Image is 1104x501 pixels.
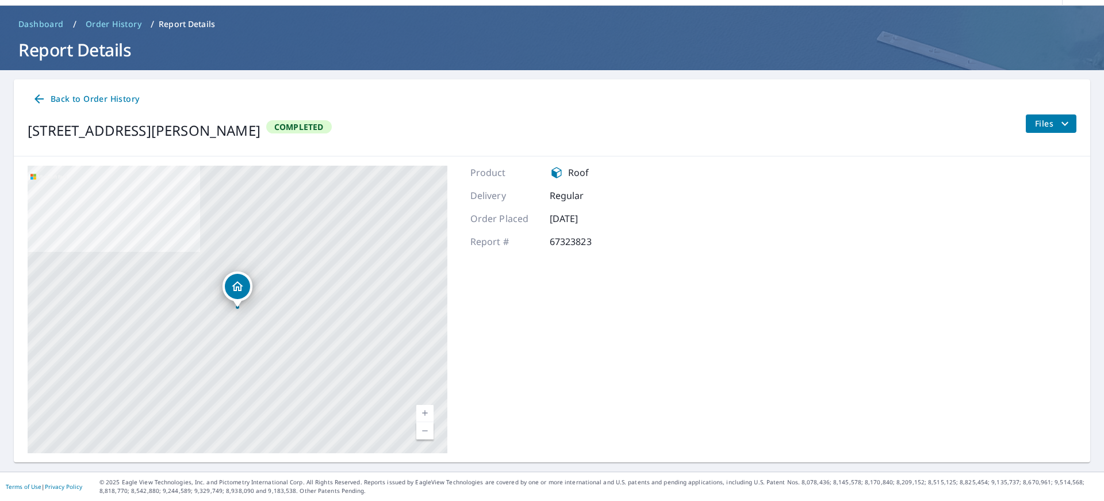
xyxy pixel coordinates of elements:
span: Order History [86,18,141,30]
a: Back to Order History [28,89,144,110]
span: Back to Order History [32,92,139,106]
a: Current Level 17, Zoom In [416,405,434,422]
h1: Report Details [14,38,1090,62]
div: Dropped pin, building 1, Residential property, 219 Huntington Dr Mountville, PA 17554 [223,271,252,307]
span: Dashboard [18,18,64,30]
a: Terms of Use [6,483,41,491]
p: Order Placed [470,212,539,225]
span: Files [1035,117,1072,131]
div: Roof [550,166,619,179]
p: Product [470,166,539,179]
p: Report Details [159,18,215,30]
span: Completed [267,121,331,132]
a: Order History [81,15,146,33]
li: / [73,17,76,31]
p: [DATE] [550,212,619,225]
a: Current Level 17, Zoom Out [416,422,434,439]
nav: breadcrumb [14,15,1090,33]
p: Regular [550,189,619,202]
div: [STREET_ADDRESS][PERSON_NAME] [28,120,260,141]
a: Privacy Policy [45,483,82,491]
button: filesDropdownBtn-67323823 [1025,114,1076,133]
a: Dashboard [14,15,68,33]
p: 67323823 [550,235,619,248]
p: Delivery [470,189,539,202]
li: / [151,17,154,31]
p: | [6,483,82,490]
p: © 2025 Eagle View Technologies, Inc. and Pictometry International Corp. All Rights Reserved. Repo... [99,478,1098,495]
p: Report # [470,235,539,248]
